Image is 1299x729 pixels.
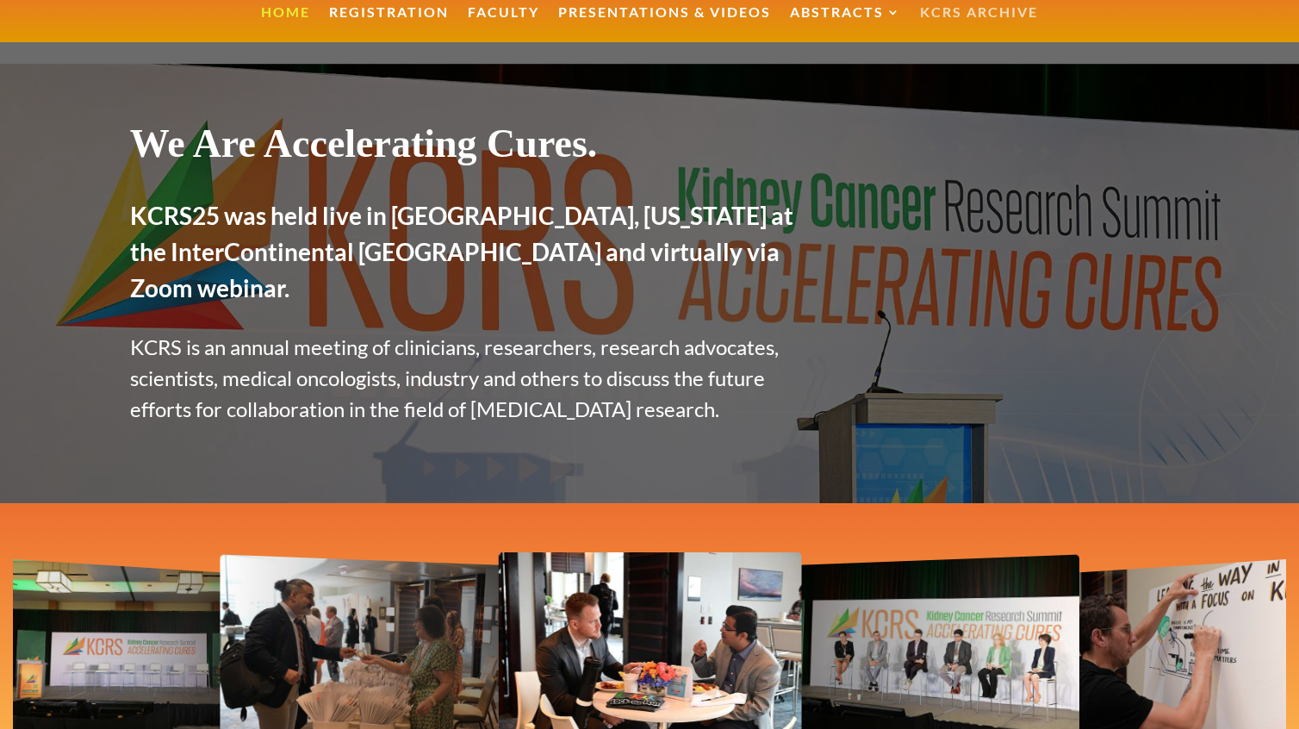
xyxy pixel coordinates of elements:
a: Presentations & Videos [558,6,771,43]
h1: We Are Accelerating Cures. [130,120,804,176]
a: Registration [329,6,449,43]
a: KCRS Archive [920,6,1038,43]
h2: KCRS25 was held live in [GEOGRAPHIC_DATA], [US_STATE] at the InterContinental [GEOGRAPHIC_DATA] a... [130,197,804,315]
p: KCRS is an annual meeting of clinicians, researchers, research advocates, scientists, medical onc... [130,332,804,425]
a: Faculty [468,6,539,43]
a: Home [261,6,310,43]
a: Abstracts [790,6,901,43]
